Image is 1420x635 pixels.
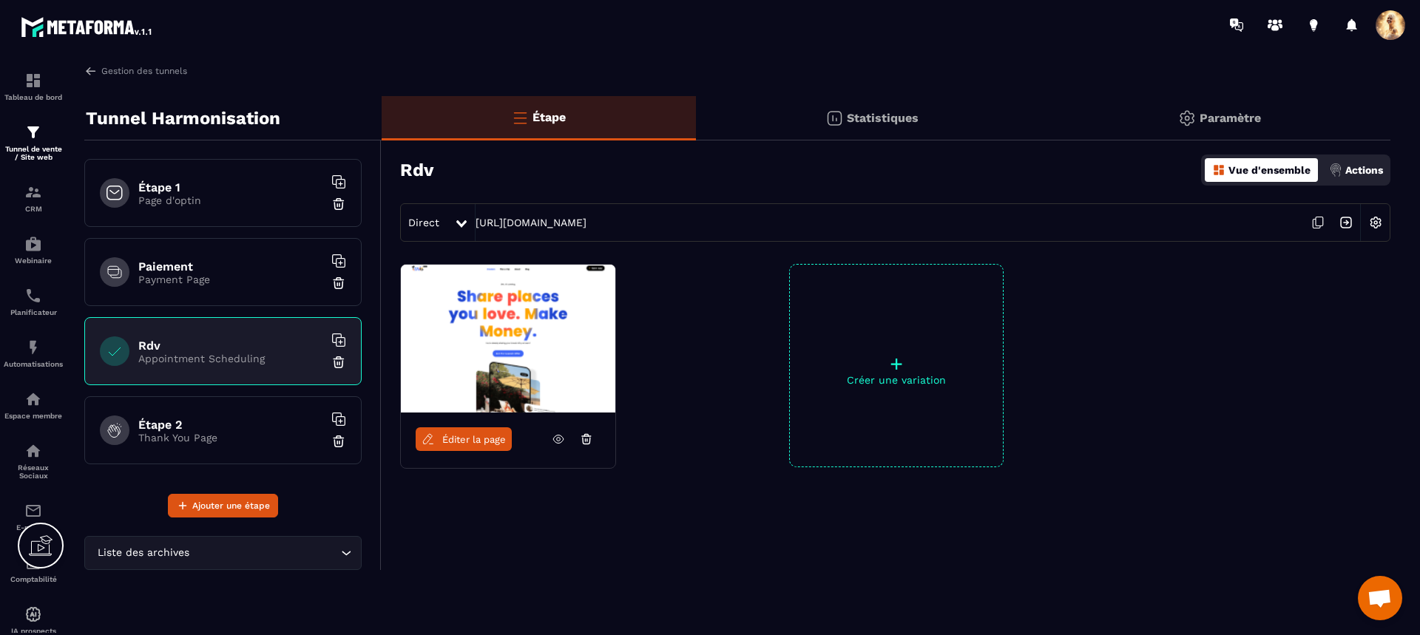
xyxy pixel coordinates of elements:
h6: Rdv [138,339,323,353]
p: Payment Page [138,274,323,285]
img: formation [24,183,42,201]
img: arrow [84,64,98,78]
p: Vue d'ensemble [1228,164,1311,176]
a: formationformationCRM [4,172,63,224]
p: CRM [4,205,63,213]
div: Search for option [84,536,362,570]
img: automations [24,235,42,253]
p: Étape [532,110,566,124]
p: Webinaire [4,257,63,265]
img: automations [24,339,42,356]
img: bars-o.4a397970.svg [511,109,529,126]
img: scheduler [24,287,42,305]
a: Éditer la page [416,427,512,451]
a: automationsautomationsWebinaire [4,224,63,276]
p: IA prospects [4,627,63,635]
a: formationformationTunnel de vente / Site web [4,112,63,172]
a: emailemailE-mailing [4,491,63,543]
a: automationsautomationsEspace membre [4,379,63,431]
span: Liste des archives [94,545,192,561]
img: setting-w.858f3a88.svg [1362,208,1390,237]
p: Automatisations [4,360,63,368]
img: formation [24,72,42,89]
span: Direct [408,217,439,228]
img: social-network [24,442,42,460]
p: Tunnel Harmonisation [86,103,280,133]
span: Ajouter une étape [192,498,270,513]
img: logo [21,13,154,40]
a: schedulerschedulerPlanificateur [4,276,63,327]
p: Tunnel de vente / Site web [4,145,63,161]
img: arrow-next.bcc2205e.svg [1332,208,1360,237]
p: Planificateur [4,308,63,316]
img: actions.d6e523a2.png [1329,163,1342,177]
img: formation [24,123,42,141]
img: trash [331,276,346,291]
img: automations [24,605,42,623]
p: Appointment Scheduling [138,353,323,364]
p: + [790,353,1003,374]
a: automationsautomationsAutomatisations [4,327,63,379]
button: Ajouter une étape [168,494,278,517]
img: trash [331,197,346,211]
p: Thank You Page [138,432,323,444]
a: social-networksocial-networkRéseaux Sociaux [4,431,63,491]
p: Actions [1345,164,1383,176]
a: accountantaccountantComptabilité [4,543,63,594]
p: Comptabilité [4,575,63,583]
img: trash [331,434,346,449]
h6: Paiement [138,259,323,274]
a: [URL][DOMAIN_NAME] [476,217,586,228]
input: Search for option [192,545,337,561]
a: Ouvrir le chat [1358,576,1402,620]
h3: Rdv [400,160,433,180]
p: Statistiques [847,111,919,125]
p: E-mailing [4,523,63,532]
p: Paramètre [1200,111,1261,125]
img: trash [331,355,346,370]
h6: Étape 2 [138,418,323,432]
img: setting-gr.5f69749f.svg [1178,109,1196,127]
p: Page d'optin [138,194,323,206]
p: Tableau de bord [4,93,63,101]
p: Créer une variation [790,374,1003,386]
img: stats.20deebd0.svg [825,109,843,127]
p: Espace membre [4,412,63,420]
img: image [401,265,615,412]
img: dashboard-orange.40269519.svg [1212,163,1225,177]
h6: Étape 1 [138,180,323,194]
img: email [24,502,42,520]
img: automations [24,390,42,408]
a: formationformationTableau de bord [4,61,63,112]
span: Éditer la page [442,434,506,445]
p: Réseaux Sociaux [4,463,63,480]
a: Gestion des tunnels [84,64,187,78]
